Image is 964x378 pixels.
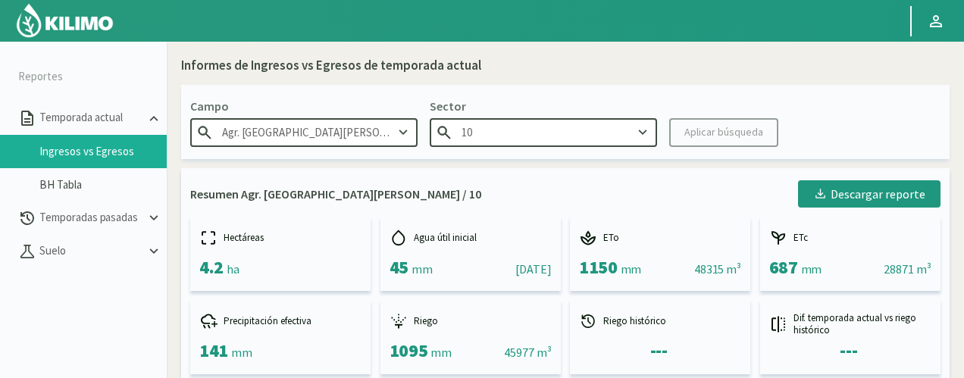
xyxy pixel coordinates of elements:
[39,145,167,158] a: Ingresos vs Egresos
[390,255,408,279] span: 45
[190,185,481,203] p: Resumen Agr. [GEOGRAPHIC_DATA][PERSON_NAME] / 10
[36,242,146,260] p: Suelo
[390,339,427,362] span: 1095
[199,255,224,279] span: 4.2
[769,229,931,247] div: ETc
[430,345,451,360] span: mm
[231,345,252,360] span: mm
[36,209,146,226] p: Temporadas pasadas
[190,97,418,115] p: Campo
[39,178,167,192] a: BH Tabla
[199,229,361,247] div: Hectáreas
[15,2,114,39] img: Kilimo
[190,118,418,146] input: Escribe para buscar
[515,260,551,278] div: [DATE]
[621,261,641,276] span: mm
[769,255,798,279] span: 687
[694,260,741,278] div: 48315 m³
[650,339,668,362] span: ---
[769,312,931,336] div: Dif. temporada actual vs riego histórico
[412,261,432,276] span: mm
[884,260,931,278] div: 28871 m³
[390,312,552,330] div: Riego
[579,229,741,247] div: ETo
[813,185,925,203] div: Descargar reporte
[181,56,481,76] div: Informes de Ingresos vs Egresos de temporada actual
[199,339,228,362] span: 141
[430,97,657,115] p: Sector
[199,312,361,330] div: Precipitación efectiva
[579,312,741,330] div: Riego histórico
[227,261,239,276] span: ha
[504,343,551,361] div: 45977 m³
[798,180,941,208] button: Descargar reporte
[430,118,657,146] input: Escribe para buscar
[840,339,857,362] span: ---
[579,255,617,279] span: 1150
[36,109,146,127] p: Temporada actual
[390,229,552,247] div: Agua útil inicial
[801,261,822,276] span: mm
